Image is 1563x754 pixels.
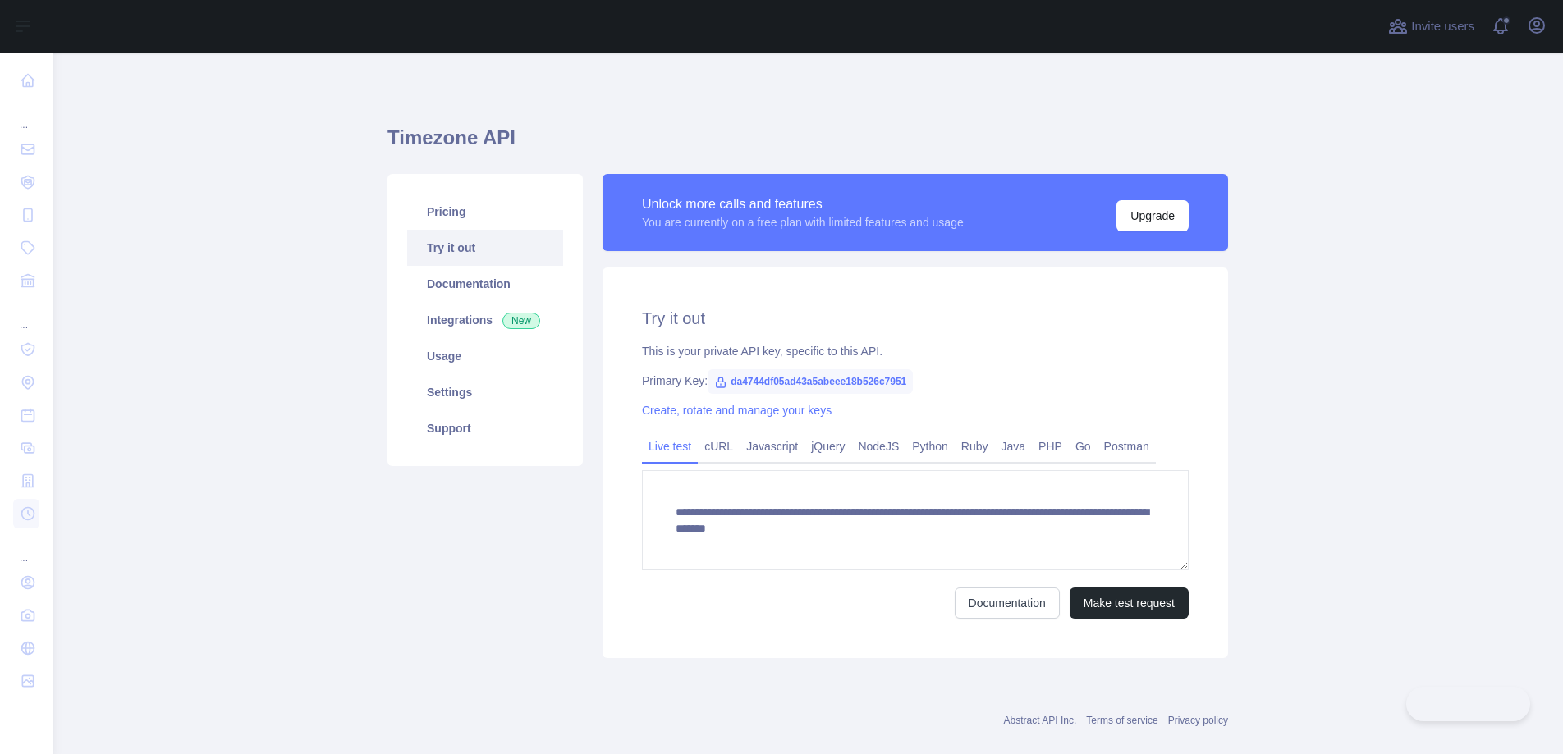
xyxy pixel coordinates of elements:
a: cURL [698,433,740,459]
a: Create, rotate and manage your keys [642,404,832,417]
a: Java [995,433,1033,459]
span: da4744df05ad43a5abeee18b526c7951 [708,369,913,394]
button: Invite users [1385,13,1478,39]
a: Integrations New [407,302,563,338]
a: jQuery [804,433,851,459]
div: This is your private API key, specific to this API. [642,343,1189,359]
a: PHP [1032,433,1069,459]
div: Unlock more calls and features [642,194,964,214]
div: ... [13,299,39,331]
a: Settings [407,374,563,410]
a: Go [1069,433,1098,459]
div: ... [13,98,39,131]
div: Primary Key: [642,372,1189,389]
button: Upgrade [1116,200,1189,231]
button: Make test request [1070,587,1189,619]
a: Documentation [407,266,563,302]
a: Terms of service [1086,715,1157,726]
a: Postman [1098,433,1156,459]
a: Abstract API Inc. [1004,715,1077,726]
a: Documentation [955,587,1060,619]
a: Pricing [407,194,563,230]
a: Python [905,433,955,459]
a: Support [407,410,563,446]
span: Invite users [1411,17,1474,36]
span: New [502,313,540,329]
a: Usage [407,338,563,374]
a: Privacy policy [1168,715,1228,726]
a: Ruby [955,433,995,459]
h2: Try it out [642,307,1189,330]
h1: Timezone API [387,125,1228,164]
a: Javascript [740,433,804,459]
a: Live test [642,433,698,459]
div: You are currently on a free plan with limited features and usage [642,214,964,231]
iframe: Toggle Customer Support [1406,687,1530,721]
div: ... [13,532,39,564]
a: Try it out [407,230,563,266]
a: NodeJS [851,433,905,459]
